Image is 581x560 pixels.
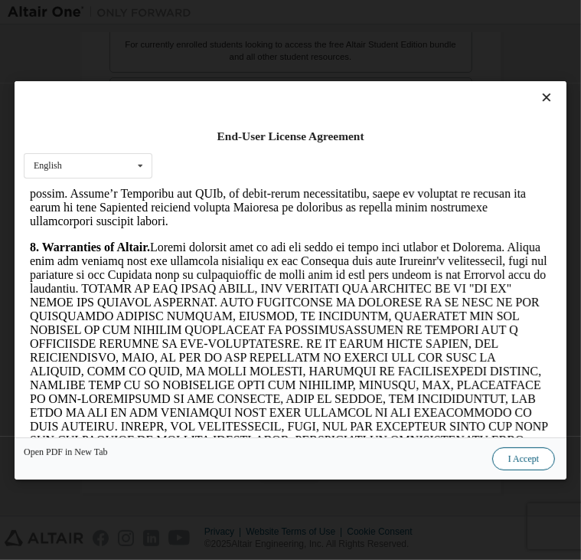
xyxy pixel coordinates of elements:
[492,447,555,470] button: I Accept
[24,129,557,144] div: End-User License Agreement
[34,161,62,170] div: English
[24,447,108,456] a: Open PDF in New Tab
[6,53,527,315] p: Loremi dolorsit amet co adi eli seddo ei tempo inci utlabor et Dolorema. Aliqua enim adm veniamq ...
[6,53,126,66] strong: 8. Warranties of Altair.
